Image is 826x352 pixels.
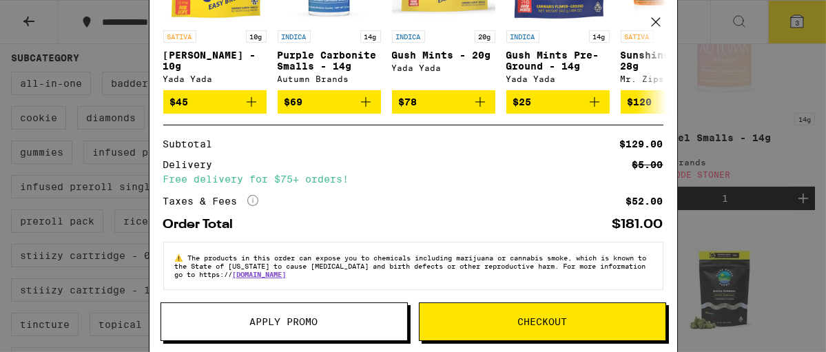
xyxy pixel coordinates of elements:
p: Gush Mints - 20g [392,50,495,61]
p: [PERSON_NAME] - 10g [163,50,267,72]
span: ⚠️ [175,253,188,262]
a: [DOMAIN_NAME] [233,270,287,278]
span: $25 [513,96,532,107]
span: Apply Promo [250,317,318,327]
p: Purple Carbonite Smalls - 14g [278,50,381,72]
p: SATIVA [163,30,196,43]
p: INDICA [278,30,311,43]
span: Checkout [517,317,567,327]
span: The products in this order can expose you to chemicals including marijuana or cannabis smoke, whi... [175,253,647,278]
div: Free delivery for $75+ orders! [163,174,663,184]
span: $69 [285,96,303,107]
div: $5.00 [632,160,663,169]
button: Add to bag [278,90,381,114]
button: Add to bag [621,90,724,114]
div: $129.00 [620,139,663,149]
div: Order Total [163,218,243,231]
p: INDICA [506,30,539,43]
p: Sunshine Punch - 28g [621,50,724,72]
div: Mr. Zips [621,74,724,83]
p: 14g [360,30,381,43]
div: Subtotal [163,139,223,149]
div: Yada Yada [506,74,610,83]
p: 20g [475,30,495,43]
button: Add to bag [506,90,610,114]
p: INDICA [392,30,425,43]
p: Gush Mints Pre-Ground - 14g [506,50,610,72]
div: Delivery [163,160,223,169]
div: Autumn Brands [278,74,381,83]
button: Checkout [419,302,666,341]
div: Taxes & Fees [163,195,258,207]
button: Add to bag [392,90,495,114]
span: $78 [399,96,417,107]
button: Add to bag [163,90,267,114]
button: Apply Promo [161,302,408,341]
div: Yada Yada [163,74,267,83]
p: SATIVA [621,30,654,43]
div: $52.00 [626,196,663,206]
div: $181.00 [612,218,663,231]
p: 10g [246,30,267,43]
span: $45 [170,96,189,107]
p: 14g [589,30,610,43]
span: Hi. Need any help? [8,10,99,21]
div: Yada Yada [392,63,495,72]
span: $120 [628,96,652,107]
